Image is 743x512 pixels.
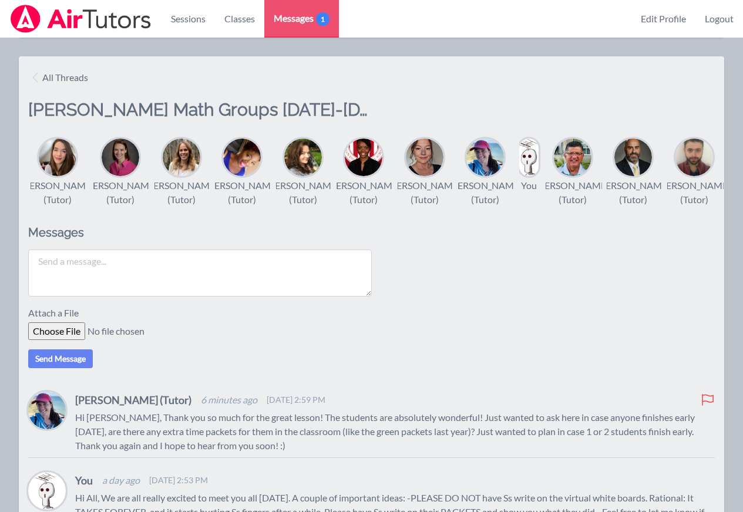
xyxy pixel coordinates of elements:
div: [PERSON_NAME] (Tutor) [536,178,609,207]
label: Attach a File [28,306,86,322]
img: Sandra Davis [163,139,200,176]
img: Johnicia Haynes [345,139,382,176]
div: [PERSON_NAME] (Tutor) [144,178,218,207]
div: [PERSON_NAME] (Tutor) [449,178,522,207]
h4: You [75,472,93,489]
button: Send Message [28,349,93,368]
span: a day ago [102,473,140,487]
img: Megan Nepshinsky [28,392,66,429]
img: Diaa Walweel [675,139,713,176]
img: Rebecca Miller [102,139,139,176]
h4: [PERSON_NAME] (Tutor) [75,392,191,408]
div: You [521,178,537,193]
img: Airtutors Logo [9,5,152,33]
div: [PERSON_NAME] (Tutor) [327,178,401,207]
img: Michelle Dalton [406,139,443,176]
span: [DATE] 2:53 PM [149,474,208,486]
span: [DATE] 2:59 PM [267,394,325,406]
img: Jorge Calderon [554,139,591,176]
h2: Messages [28,225,372,240]
img: Sarah Benzinger [39,139,76,176]
img: Joyce Law [519,139,539,176]
h2: [PERSON_NAME] Math Groups [DATE]-[DATE] [28,99,372,136]
div: [PERSON_NAME] (Tutor) [657,178,731,207]
img: Diana Carle [284,139,322,176]
img: Joyce Law [28,472,66,510]
p: Hi [PERSON_NAME], Thank you so much for the great lesson! The students are absolutely wonderful! ... [75,410,715,453]
div: [PERSON_NAME] (Tutor) [206,178,279,207]
span: All Threads [42,70,88,85]
div: [PERSON_NAME] (Tutor) [266,178,339,207]
span: Messages [274,11,330,25]
span: 6 minutes ago [201,393,257,407]
img: Alexis Asiama [223,139,261,176]
img: Megan Nepshinsky [466,139,504,176]
div: [PERSON_NAME] (Tutor) [597,178,670,207]
span: 1 [316,12,330,26]
div: [PERSON_NAME] (Tutor) [84,178,157,207]
div: [PERSON_NAME] (Tutor) [388,178,461,207]
div: [PERSON_NAME] (Tutor) [21,178,94,207]
a: All Threads [28,66,93,89]
img: Bernard Estephan [614,139,652,176]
